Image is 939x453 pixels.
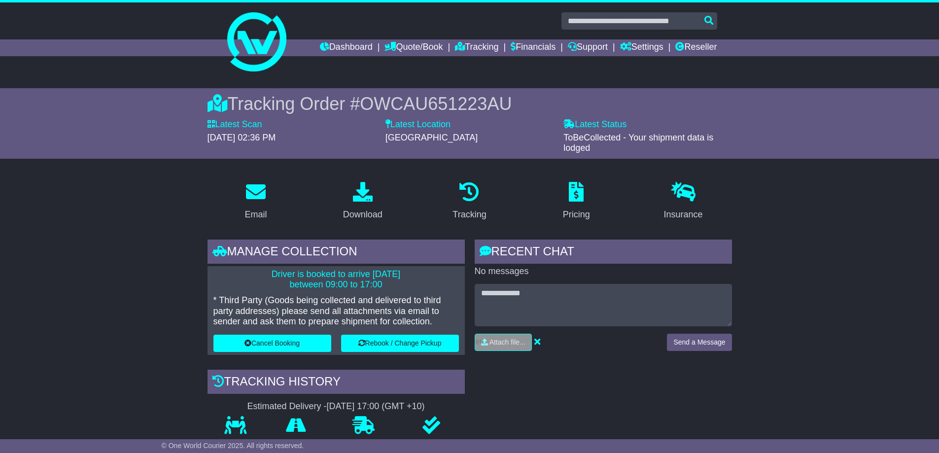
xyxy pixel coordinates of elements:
[455,39,498,56] a: Tracking
[446,178,492,225] a: Tracking
[213,295,459,327] p: * Third Party (Goods being collected and delivered to third party addresses) please send all atta...
[337,178,389,225] a: Download
[213,335,331,352] button: Cancel Booking
[675,39,717,56] a: Reseller
[384,39,443,56] a: Quote/Book
[563,119,626,130] label: Latest Status
[568,39,608,56] a: Support
[563,133,713,153] span: ToBeCollected - Your shipment data is lodged
[620,39,663,56] a: Settings
[244,208,267,221] div: Email
[208,93,732,114] div: Tracking Order #
[208,133,276,142] span: [DATE] 02:36 PM
[162,442,304,450] span: © One World Courier 2025. All rights reserved.
[664,208,703,221] div: Insurance
[511,39,556,56] a: Financials
[327,401,425,412] div: [DATE] 17:00 (GMT +10)
[238,178,273,225] a: Email
[658,178,709,225] a: Insurance
[475,266,732,277] p: No messages
[213,269,459,290] p: Driver is booked to arrive [DATE] between 09:00 to 17:00
[475,240,732,266] div: RECENT CHAT
[556,178,596,225] a: Pricing
[341,335,459,352] button: Rebook / Change Pickup
[208,240,465,266] div: Manage collection
[385,119,451,130] label: Latest Location
[385,133,478,142] span: [GEOGRAPHIC_DATA]
[320,39,373,56] a: Dashboard
[360,94,512,114] span: OWCAU651223AU
[343,208,383,221] div: Download
[208,370,465,396] div: Tracking history
[208,119,262,130] label: Latest Scan
[208,401,465,412] div: Estimated Delivery -
[667,334,731,351] button: Send a Message
[563,208,590,221] div: Pricing
[452,208,486,221] div: Tracking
